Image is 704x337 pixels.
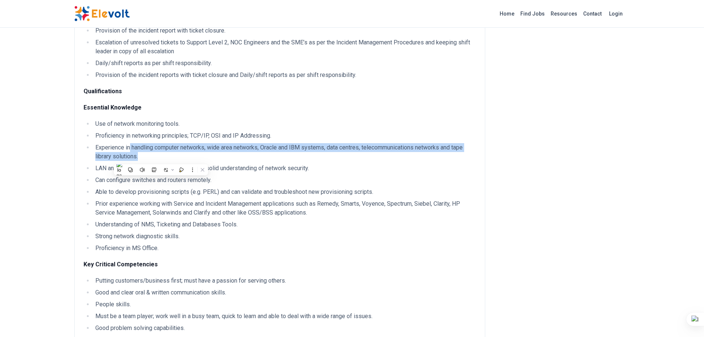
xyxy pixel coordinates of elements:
a: Login [605,6,627,21]
strong: Essential Knowledge [84,104,142,111]
li: Putting customers/business first; must have a passion for serving others. [93,276,476,285]
li: Experience in handling computer networks, wide area networks, Oracle and IBM systems, data centre... [93,143,476,161]
a: Find Jobs [517,8,548,20]
img: Elevolt [74,6,130,21]
li: Provision of the incident report with ticket closure. [93,26,476,35]
li: Strong network diagnostic skills. [93,232,476,241]
a: Home [497,8,517,20]
li: Able to develop provisioning scripts (e.g. PERL) and can validate and troubleshoot new provisioni... [93,188,476,196]
li: Daily/shift reports as per shift responsibility. [93,59,476,68]
li: Prior experience working with Service and Incident Management applications such as Remedy, Smarts... [93,199,476,217]
a: Contact [580,8,605,20]
li: Use of network monitoring tools. [93,119,476,128]
li: Proficiency in MS Office. [93,244,476,253]
li: Good problem solving capabilities. [93,324,476,333]
li: Escalation of unresolved tickets to Support Level 2, NOC Engineers and the SME’s as per the Incid... [93,38,476,56]
li: LAN and WAN troubleshooting skills and a solid understanding of network security. [93,164,476,173]
a: Resources [548,8,580,20]
strong: Key Critical Competencies [84,261,158,268]
li: Can configure switches and routers remotely. [93,176,476,185]
li: People skills. [93,300,476,309]
strong: Qualifications [84,88,122,95]
li: Understanding of NMS, Ticketing and Databases Tools. [93,220,476,229]
li: Provision of the incident reports with ticket closure and Daily/shift reports as per shift respon... [93,71,476,80]
li: Proficiency in networking principles; TCP/IP, OSI and IP Addressing. [93,131,476,140]
iframe: Advertisement [497,100,630,203]
li: Good and clear oral & written communication skills. [93,288,476,297]
iframe: Chat Widget [667,301,704,337]
li: Must be a team player; work well in a busy team, quick to learn and able to deal with a wide rang... [93,312,476,321]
